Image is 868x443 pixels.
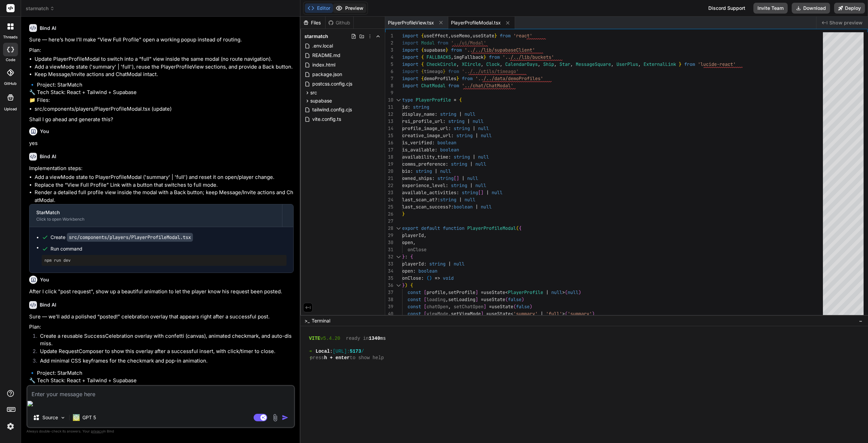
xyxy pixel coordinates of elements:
label: threads [3,34,18,40]
div: 15 [385,132,393,139]
span: .env.local [312,42,334,50]
span: ] [475,296,478,302]
span: from [489,54,500,60]
span: MessageSquare [576,61,611,67]
span: PlayerProfileModal.tsx [451,19,501,26]
span: import [402,61,418,67]
p: Implementation steps: [29,165,294,172]
span: void [443,275,454,281]
div: 7 [385,75,393,82]
span: open [402,268,413,274]
div: 25 [385,203,393,210]
div: Discord Support [704,3,749,14]
span: , [424,232,427,238]
span: | [467,118,470,124]
img: Pick Models [60,415,66,421]
span: null [481,204,492,210]
div: 23 [385,189,393,196]
span: id [402,104,408,110]
span: string [440,197,456,203]
span: | [475,132,478,139]
div: 20 [385,168,393,175]
span: | [473,125,475,131]
span: export [402,225,418,231]
span: bio [402,168,410,174]
span: ExternalLink [644,61,676,67]
span: : [408,104,410,110]
span: supabase [424,47,446,53]
span: from [500,33,511,39]
div: 37 [385,289,393,296]
span: string [456,132,473,139]
span: } [456,75,459,81]
div: 18 [385,153,393,161]
div: 21 [385,175,393,182]
span: string [440,111,456,117]
li: Add a viewMode state to PlayerProfileModal ('summary' | 'full') and reset it on open/player change. [35,173,294,181]
span: : [410,168,413,174]
div: Click to open Workbench [36,217,275,222]
button: Invite Team [753,3,788,14]
div: 19 [385,161,393,168]
div: 32 [385,253,393,260]
span: CalendarDays [505,61,538,67]
button: StarMatchClick to open Workbench [29,204,282,227]
button: Editor [305,3,333,13]
span: null [478,125,489,131]
span: , [538,61,540,67]
span: : [443,118,446,124]
span: vite.config.ts [312,115,342,123]
li: Render a detailed full profile view inside the modal with a Back button; keep Message/Invite acti... [35,189,294,204]
span: loading [427,296,446,302]
span: owned_ships [402,175,432,181]
span: null [465,197,475,203]
span: = [481,289,484,295]
span: rsi_profile_url [402,118,443,124]
span: } [443,68,446,74]
span: creative_image_url [402,132,451,139]
span: PlayerProfileView.tsx [388,19,434,26]
span: | [475,204,478,210]
span: useState [484,296,505,302]
span: : [424,261,427,267]
div: 31 [385,246,393,253]
span: : [451,132,454,139]
span: | [473,154,475,160]
span: { [421,33,424,39]
span: README.md [312,51,341,59]
span: [ [424,296,427,302]
div: 24 [385,196,393,203]
span: from [437,40,448,46]
span: { [421,68,424,74]
span: null [454,261,465,267]
span: , [413,239,416,245]
span: const [408,296,421,302]
span: starmatch [304,33,328,40]
div: Files [300,19,325,26]
span: { [421,54,424,60]
span: > [562,289,565,295]
span: | [459,197,462,203]
span: } [494,33,497,39]
span: profile [427,289,446,295]
span: CheckCircle [427,61,456,67]
div: Click to collapse the range. [394,253,403,260]
span: useState [473,33,494,39]
span: type [402,97,413,103]
div: 38 [385,296,393,303]
span: string [454,125,470,131]
div: Click to collapse the range. [394,225,403,232]
span: , [448,33,451,39]
span: null [475,182,486,188]
img: icon [282,414,289,421]
span: XCircle [462,61,481,67]
span: } [402,282,405,288]
span: : [435,147,437,153]
span: Ship [543,61,554,67]
li: Update PlayerProfileModal to switch into a “full” view inside the same modal (no route navigation). [35,55,294,63]
span: { [410,282,413,288]
span: string [462,189,478,196]
span: index.html [312,61,336,69]
h6: You [40,128,49,135]
img: GPT 5 [73,414,80,421]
